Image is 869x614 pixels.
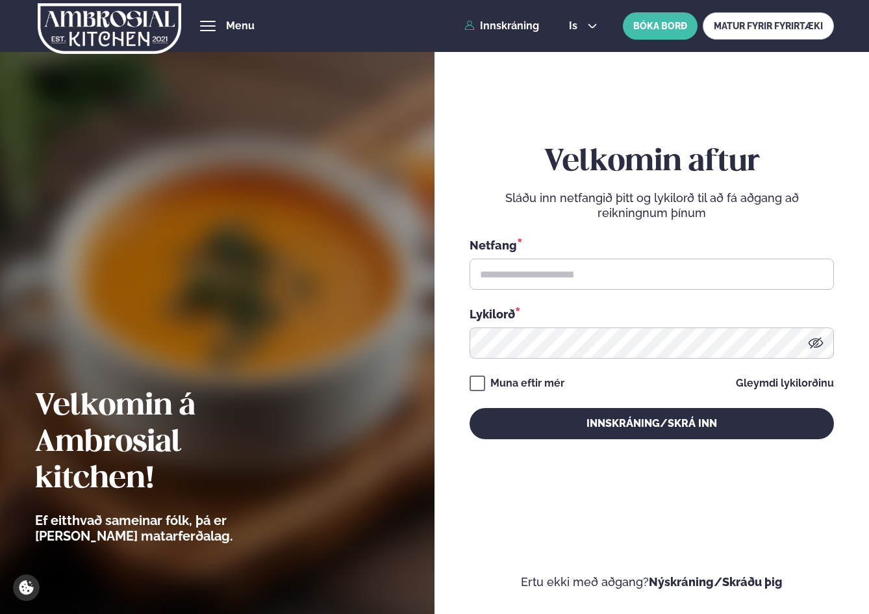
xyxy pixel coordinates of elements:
[470,144,834,181] h2: Velkomin aftur
[38,2,182,55] img: logo
[569,21,581,31] span: is
[13,574,40,601] a: Cookie settings
[649,575,783,589] a: Nýskráning/Skráðu þig
[200,18,216,34] button: hamburger
[464,20,539,32] a: Innskráning
[736,378,834,389] a: Gleymdi lykilorðinu
[470,237,834,253] div: Netfang
[559,21,607,31] button: is
[703,12,834,40] a: MATUR FYRIR FYRIRTÆKI
[470,574,834,590] p: Ertu ekki með aðgang?
[35,389,305,498] h2: Velkomin á Ambrosial kitchen!
[470,190,834,222] p: Sláðu inn netfangið þitt og lykilorð til að fá aðgang að reikningnum þínum
[470,408,834,439] button: Innskráning/Skrá inn
[623,12,698,40] button: BÓKA BORÐ
[35,513,305,544] p: Ef eitthvað sameinar fólk, þá er [PERSON_NAME] matarferðalag.
[470,305,834,322] div: Lykilorð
